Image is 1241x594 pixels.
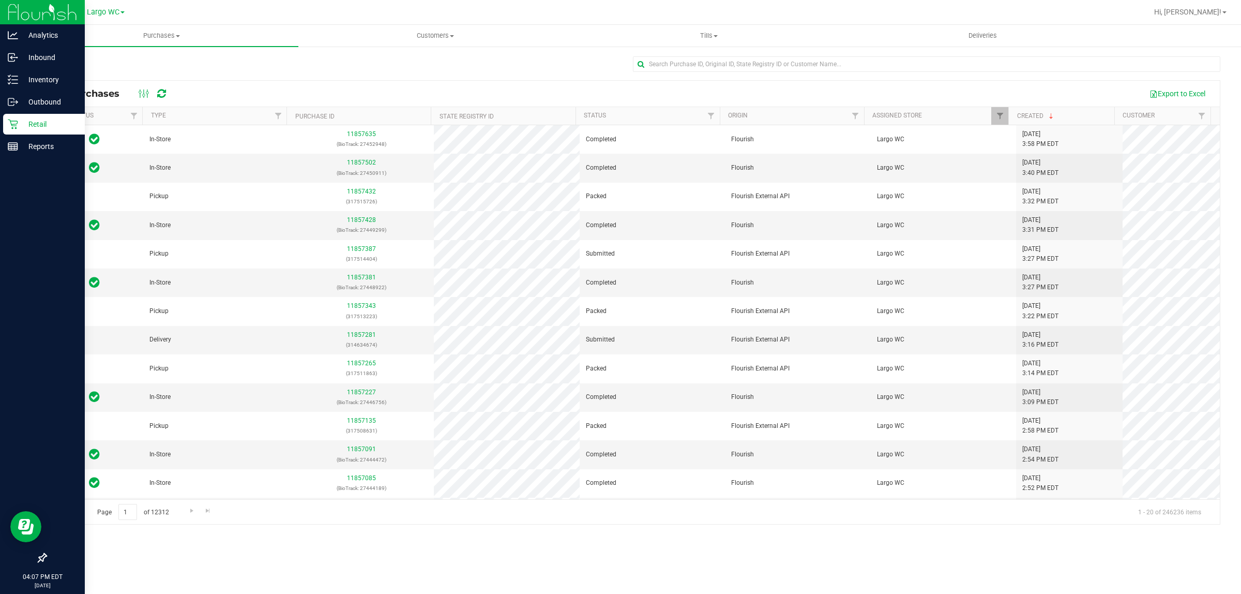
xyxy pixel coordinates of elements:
[1022,215,1058,235] span: [DATE] 3:31 PM EDT
[149,191,169,201] span: Pickup
[347,130,376,138] a: 11857635
[1022,388,1058,407] span: [DATE] 3:09 PM EDT
[184,504,199,518] a: Go to the next page
[1022,416,1058,436] span: [DATE] 2:58 PM EDT
[877,335,904,345] span: Largo WC
[18,96,80,108] p: Outbound
[877,278,904,288] span: Largo WC
[1022,444,1058,464] span: [DATE] 2:54 PM EDT
[295,113,335,120] a: Purchase ID
[1154,8,1221,16] span: Hi, [PERSON_NAME]!
[877,220,904,230] span: Largo WC
[149,450,171,459] span: In-Store
[295,225,428,235] p: (BioTrack: 27449299)
[877,306,904,316] span: Largo WC
[5,572,80,582] p: 04:07 PM EDT
[149,335,171,345] span: Delivery
[1022,187,1058,206] span: [DATE] 3:32 PM EDT
[269,107,286,125] a: Filter
[149,478,171,488] span: In-Store
[1022,330,1058,350] span: [DATE] 3:16 PM EDT
[1130,504,1209,519] span: 1 - 20 of 246236 items
[295,283,428,292] p: (BioTrack: 27448922)
[731,249,790,259] span: Flourish External API
[731,306,790,316] span: Flourish External API
[586,478,616,488] span: Completed
[731,392,754,402] span: Flourish
[347,445,376,453] a: 11857091
[8,52,18,63] inline-svg: Inbound
[877,364,904,374] span: Largo WC
[295,311,428,321] p: (317513223)
[149,249,169,259] span: Pickup
[18,73,80,86] p: Inventory
[877,249,904,259] span: Largo WC
[295,254,428,264] p: (317514404)
[149,163,171,173] span: In-Store
[8,119,18,129] inline-svg: Retail
[1022,273,1058,292] span: [DATE] 3:27 PM EDT
[25,25,298,47] a: Purchases
[877,191,904,201] span: Largo WC
[18,118,80,130] p: Retail
[584,112,606,119] a: Status
[1022,473,1058,493] span: [DATE] 2:52 PM EDT
[440,113,494,120] a: State Registry ID
[872,112,922,119] a: Assigned Store
[586,450,616,459] span: Completed
[89,476,100,490] span: In Sync
[89,132,100,146] span: In Sync
[877,135,904,144] span: Largo WC
[731,421,790,431] span: Flourish External API
[347,245,376,253] a: 11857387
[149,135,171,144] span: In-Store
[295,168,428,178] p: (BioTrack: 27450911)
[731,220,754,230] span: Flourish
[295,197,428,206] p: (317515726)
[89,218,100,232] span: In Sync
[295,455,428,465] p: (BioTrack: 27444472)
[18,29,80,41] p: Analytics
[295,340,428,350] p: (314634674)
[731,364,790,374] span: Flourish External API
[299,31,571,40] span: Customers
[877,163,904,173] span: Largo WC
[347,188,376,195] a: 11857432
[295,368,428,378] p: (317511863)
[877,421,904,431] span: Largo WC
[991,107,1008,125] a: Filter
[731,163,754,173] span: Flourish
[731,278,754,288] span: Flourish
[633,56,1220,72] input: Search Purchase ID, Original ID, State Registry ID or Customer Name...
[89,447,100,462] span: In Sync
[149,392,171,402] span: In-Store
[149,364,169,374] span: Pickup
[89,390,100,404] span: In Sync
[572,31,845,40] span: Tills
[89,160,100,175] span: In Sync
[125,107,142,125] a: Filter
[728,112,748,119] a: Origin
[347,360,376,367] a: 11857265
[149,306,169,316] span: Pickup
[295,139,428,149] p: (BioTrack: 27452948)
[201,504,216,518] a: Go to the last page
[586,249,615,259] span: Submitted
[731,191,790,201] span: Flourish External API
[5,582,80,589] p: [DATE]
[586,306,607,316] span: Packed
[347,216,376,224] a: 11857428
[295,483,428,493] p: (BioTrack: 27444189)
[347,159,376,166] a: 11857502
[846,25,1119,47] a: Deliveries
[87,8,119,17] span: Largo WC
[347,474,376,482] a: 11857085
[586,220,616,230] span: Completed
[298,25,572,47] a: Customers
[1123,112,1155,119] a: Customer
[586,335,615,345] span: Submitted
[149,421,169,431] span: Pickup
[703,107,720,125] a: Filter
[1017,112,1055,120] a: Created
[1143,85,1212,102] button: Export to Excel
